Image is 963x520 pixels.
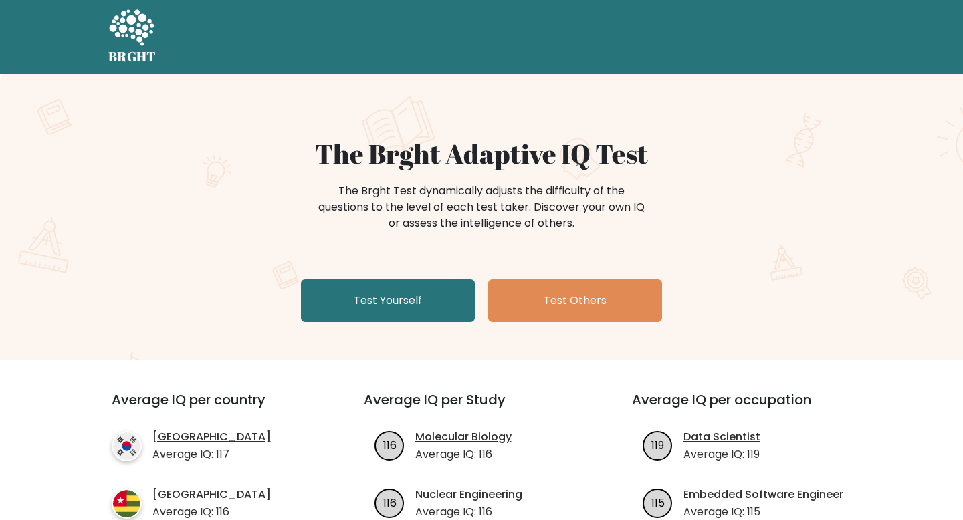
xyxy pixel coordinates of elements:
[415,487,522,503] a: Nuclear Engineering
[108,5,156,68] a: BRGHT
[152,429,271,445] a: [GEOGRAPHIC_DATA]
[415,446,512,463] p: Average IQ: 116
[488,279,662,322] a: Test Others
[651,437,664,452] text: 119
[112,431,142,461] img: country
[152,487,271,503] a: [GEOGRAPHIC_DATA]
[683,504,843,520] p: Average IQ: 115
[152,446,271,463] p: Average IQ: 117
[364,392,600,424] h3: Average IQ per Study
[683,429,760,445] a: Data Scientist
[683,487,843,503] a: Embedded Software Engineer
[415,504,522,520] p: Average IQ: 116
[383,437,396,452] text: 116
[651,495,664,510] text: 115
[301,279,475,322] a: Test Yourself
[314,183,649,231] div: The Brght Test dynamically adjusts the difficulty of the questions to the level of each test take...
[108,49,156,65] h5: BRGHT
[155,138,808,170] h1: The Brght Adaptive IQ Test
[112,392,316,424] h3: Average IQ per country
[683,446,760,463] p: Average IQ: 119
[112,489,142,519] img: country
[383,495,396,510] text: 116
[415,429,512,445] a: Molecular Biology
[632,392,868,424] h3: Average IQ per occupation
[152,504,271,520] p: Average IQ: 116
